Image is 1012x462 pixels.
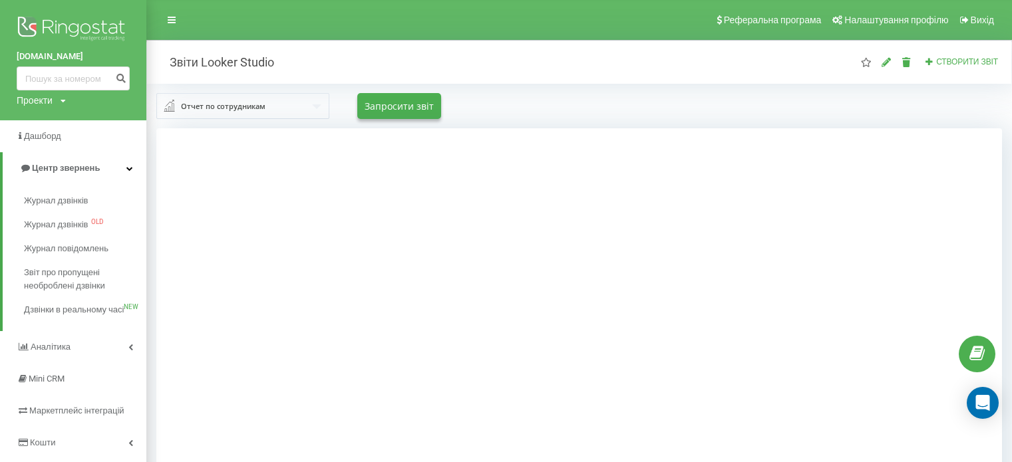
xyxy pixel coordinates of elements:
[357,93,441,119] button: Запросити звіт
[860,57,872,66] i: Цей звіт буде завантажений першим при відкритті "Звіти Looker Studio". Ви можете призначити будь-...
[844,15,948,25] span: Налаштування профілю
[901,57,912,66] i: Видалити звіт
[936,57,998,66] span: Створити звіт
[24,189,146,213] a: Журнал дзвінків
[24,218,88,231] span: Журнал дзвінків
[181,99,265,114] div: Отчет по сотрудникам
[24,266,140,292] span: Звіт про пропущені необроблені дзвінки
[29,405,124,415] span: Маркетплейс інтеграцій
[971,15,994,25] span: Вихід
[17,13,130,47] img: Ringostat logo
[24,194,88,207] span: Журнал дзвінків
[17,50,130,63] a: [DOMAIN_NAME]
[31,342,71,352] span: Аналiтика
[24,237,146,261] a: Журнал повідомлень
[3,152,146,184] a: Центр звернень
[881,57,892,66] i: Редагувати звіт
[32,163,100,173] span: Центр звернень
[921,57,1002,68] button: Створити звіт
[724,15,822,25] span: Реферальна програма
[24,242,108,255] span: Журнал повідомлень
[925,57,934,65] i: Створити звіт
[17,66,130,90] input: Пошук за номером
[29,374,65,384] span: Mini CRM
[24,213,146,237] a: Журнал дзвінківOLD
[967,387,999,419] div: Open Intercom Messenger
[24,261,146,298] a: Звіт про пропущені необроблені дзвінки
[30,437,55,447] span: Кошти
[156,55,274,70] h2: Звіти Looker Studio
[24,131,61,141] span: Дашборд
[17,94,53,107] div: Проекти
[24,298,146,322] a: Дзвінки в реальному часіNEW
[24,303,124,316] span: Дзвінки в реальному часі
